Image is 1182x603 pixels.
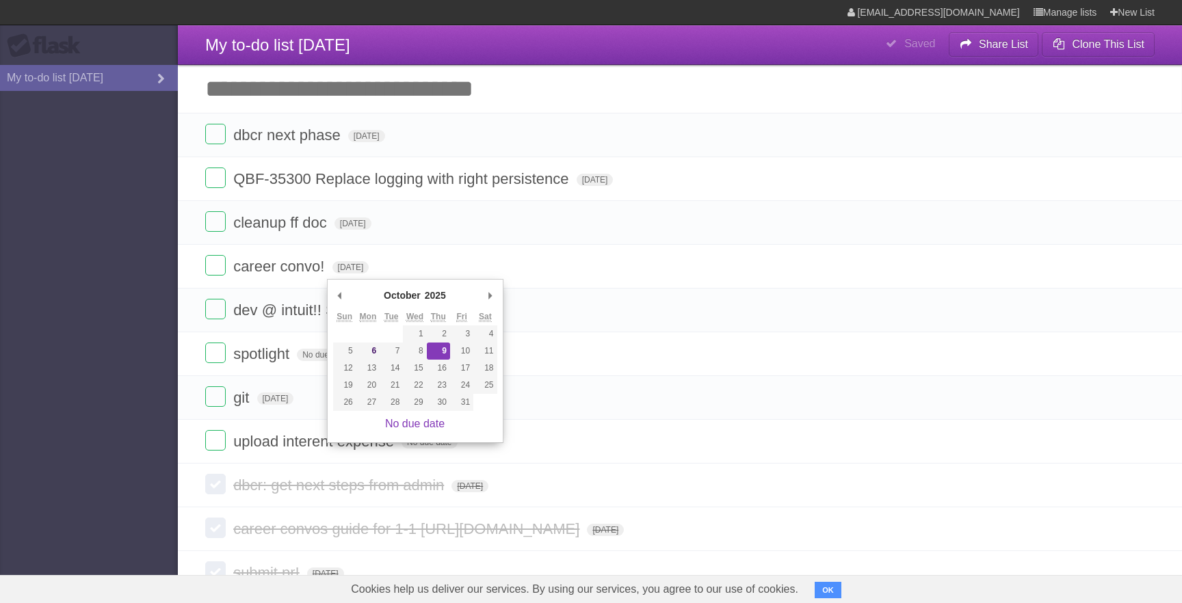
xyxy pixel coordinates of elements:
span: dev @ intuit!! STARTS [DATE] [233,301,438,319]
span: [DATE] [348,130,385,142]
abbr: Saturday [479,312,492,322]
button: 8 [403,343,426,360]
abbr: Sunday [337,312,352,322]
button: 21 [380,377,403,394]
label: Done [205,211,226,232]
button: 6 [356,343,380,360]
span: career convo! [233,258,328,275]
button: 5 [333,343,356,360]
button: 3 [450,325,473,343]
abbr: Tuesday [384,312,398,322]
button: Clone This List [1042,32,1155,57]
abbr: Wednesday [406,312,423,322]
span: Cookies help us deliver our services. By using our services, you agree to our use of cookies. [337,576,812,603]
abbr: Friday [456,312,467,322]
button: 24 [450,377,473,394]
button: 12 [333,360,356,377]
abbr: Thursday [431,312,446,322]
button: 2 [427,325,450,343]
button: 15 [403,360,426,377]
span: dbcr next phase [233,126,344,144]
span: [DATE] [332,261,369,273]
span: dbcr: get next steps from admin [233,477,447,494]
button: 11 [473,343,497,360]
label: Done [205,167,226,188]
button: 13 [356,360,380,377]
b: Share List [979,38,1028,50]
label: Done [205,343,226,363]
button: 4 [473,325,497,343]
button: 7 [380,343,403,360]
label: Done [205,299,226,319]
span: upload interent expense [233,433,397,450]
button: 14 [380,360,403,377]
button: 30 [427,394,450,411]
span: git [233,389,252,406]
button: Next Month [484,285,497,306]
span: [DATE] [334,217,371,230]
button: 31 [450,394,473,411]
label: Done [205,561,226,582]
label: Done [205,124,226,144]
label: Done [205,430,226,451]
abbr: Monday [360,312,377,322]
button: 26 [333,394,356,411]
button: 17 [450,360,473,377]
button: 22 [403,377,426,394]
button: 28 [380,394,403,411]
button: Share List [949,32,1039,57]
button: 23 [427,377,450,394]
button: Previous Month [333,285,347,306]
button: 18 [473,360,497,377]
span: [DATE] [577,174,614,186]
span: career convos guide for 1-1 [URL][DOMAIN_NAME] [233,520,583,537]
span: QBF-35300 Replace logging with right persistence [233,170,572,187]
span: [DATE] [451,480,488,492]
span: No due date [297,349,352,361]
button: 20 [356,377,380,394]
span: My to-do list [DATE] [205,36,350,54]
b: Saved [904,38,935,49]
button: 16 [427,360,450,377]
b: Clone This List [1072,38,1144,50]
button: 19 [333,377,356,394]
span: [DATE] [307,567,344,580]
span: cleanup ff doc [233,214,330,231]
label: Done [205,386,226,407]
span: [DATE] [257,392,294,405]
button: OK [815,582,841,598]
button: 25 [473,377,497,394]
a: No due date [385,418,445,429]
div: 2025 [423,285,448,306]
label: Done [205,474,226,494]
button: 10 [450,343,473,360]
button: 27 [356,394,380,411]
button: 1 [403,325,426,343]
span: spotlight [233,345,293,362]
div: October [382,285,423,306]
button: 9 [427,343,450,360]
div: Flask [7,33,89,58]
span: submit pr! [233,564,303,581]
button: 29 [403,394,426,411]
label: Done [205,518,226,538]
span: [DATE] [587,524,624,536]
label: Done [205,255,226,276]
